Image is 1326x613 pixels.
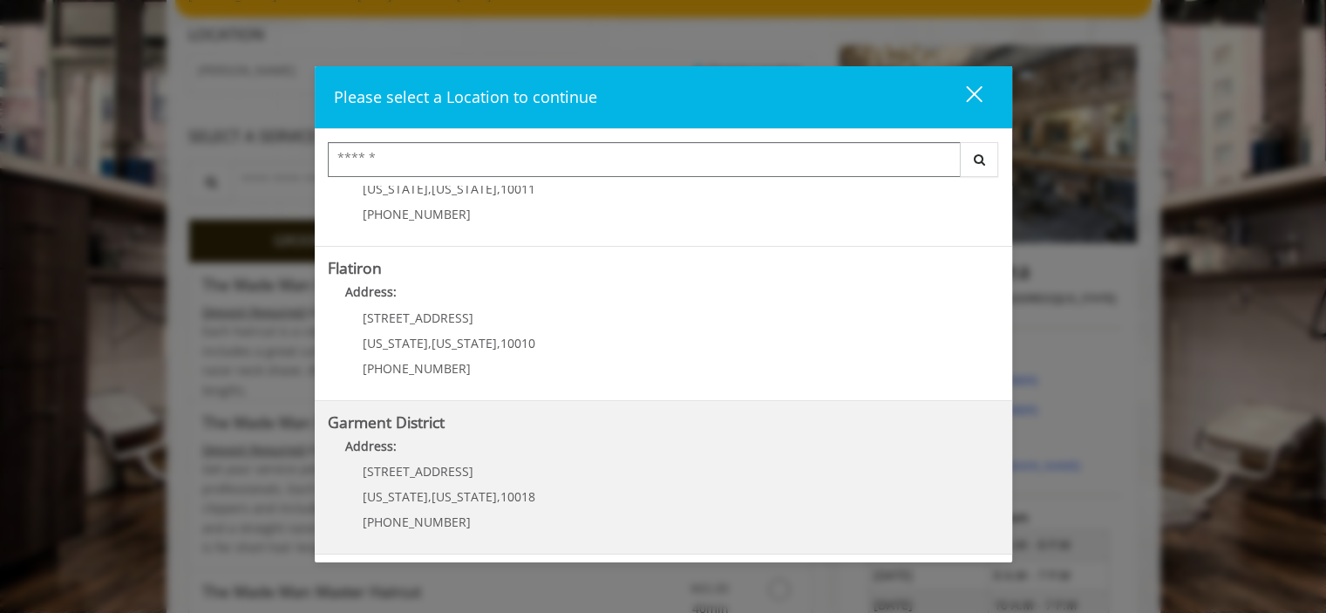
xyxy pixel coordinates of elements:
span: , [497,335,500,351]
span: [US_STATE] [432,180,497,197]
div: close dialog [946,85,981,111]
span: [US_STATE] [432,488,497,505]
span: 10010 [500,335,535,351]
span: , [497,488,500,505]
span: [US_STATE] [363,335,428,351]
input: Search Center [328,142,961,177]
button: close dialog [934,79,993,115]
span: [US_STATE] [432,335,497,351]
span: Please select a Location to continue [334,86,597,107]
i: Search button [969,153,989,166]
span: , [497,180,500,197]
span: , [428,180,432,197]
span: [STREET_ADDRESS] [363,310,473,326]
span: [PHONE_NUMBER] [363,360,471,377]
b: Garment District [328,412,445,433]
b: Address: [345,283,397,300]
span: , [428,335,432,351]
b: Address: [345,438,397,454]
span: [US_STATE] [363,180,428,197]
span: [US_STATE] [363,488,428,505]
span: [PHONE_NUMBER] [363,206,471,222]
span: [PHONE_NUMBER] [363,514,471,530]
span: 10011 [500,180,535,197]
span: 10018 [500,488,535,505]
span: , [428,488,432,505]
div: Center Select [328,142,999,186]
b: Flatiron [328,257,382,278]
span: [STREET_ADDRESS] [363,463,473,480]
